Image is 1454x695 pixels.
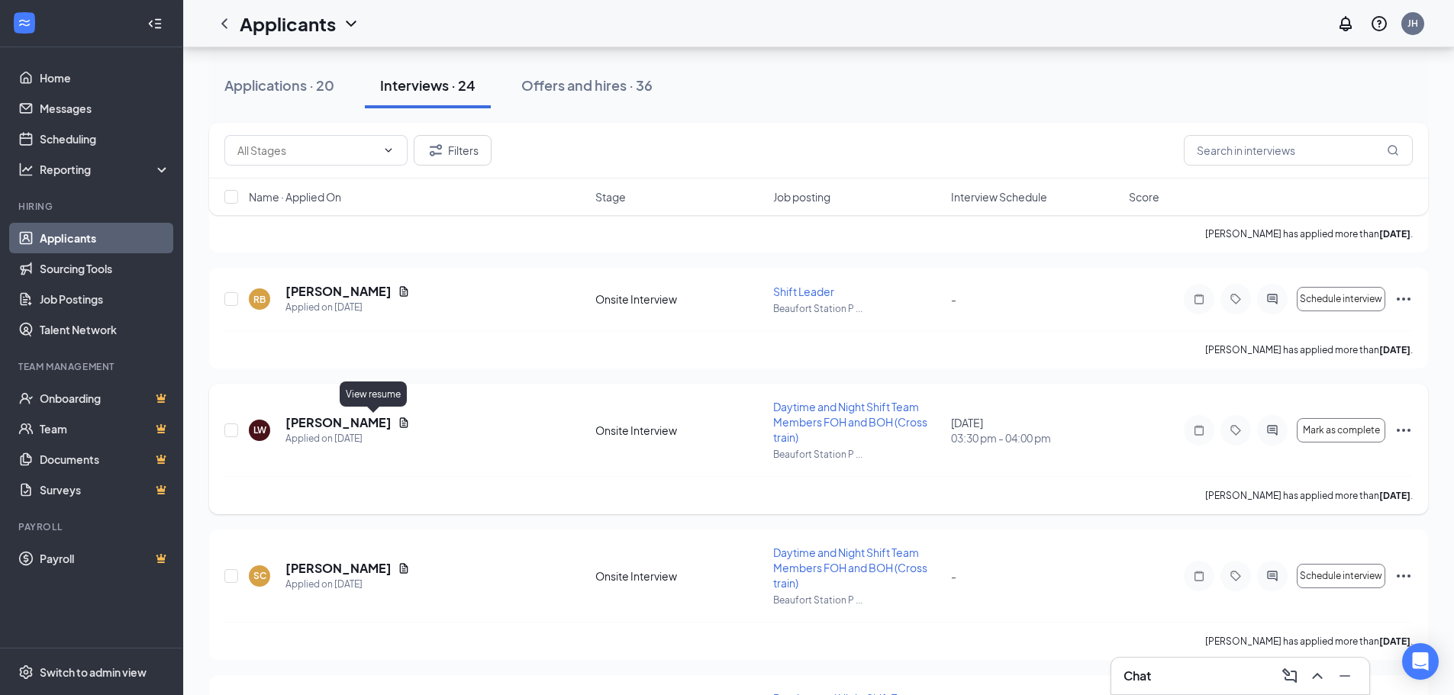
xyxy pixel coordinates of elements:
[1379,344,1410,356] b: [DATE]
[773,189,830,204] span: Job posting
[595,291,764,307] div: Onsite Interview
[382,144,395,156] svg: ChevronDown
[237,142,376,159] input: All Stages
[40,413,170,444] a: TeamCrown
[17,15,32,31] svg: WorkstreamLogo
[1263,570,1282,582] svg: ActiveChat
[1190,424,1208,436] svg: Note
[1281,667,1299,685] svg: ComposeMessage
[40,63,170,93] a: Home
[773,285,834,298] span: Shift Leader
[1370,14,1388,33] svg: QuestionInfo
[398,417,410,429] svg: Document
[1379,228,1410,240] b: [DATE]
[40,664,147,680] div: Switch to admin view
[1407,17,1418,30] div: JH
[951,430,1120,446] span: 03:30 pm - 04:00 pm
[1308,667,1327,685] svg: ChevronUp
[1394,290,1413,308] svg: Ellipses
[249,189,341,204] span: Name · Applied On
[253,569,266,582] div: SC
[40,444,170,475] a: DocumentsCrown
[40,383,170,413] a: OnboardingCrown
[1336,14,1355,33] svg: Notifications
[1227,293,1245,305] svg: Tag
[1297,418,1385,442] button: Mark as complete
[1379,490,1410,501] b: [DATE]
[1190,570,1208,582] svg: Note
[285,431,410,446] div: Applied on [DATE]
[1205,227,1413,240] p: [PERSON_NAME] has applied more than .
[40,93,170,124] a: Messages
[1205,635,1413,648] p: [PERSON_NAME] has applied more than .
[40,124,170,154] a: Scheduling
[1336,667,1354,685] svg: Minimize
[147,16,163,31] svg: Collapse
[40,284,170,314] a: Job Postings
[40,223,170,253] a: Applicants
[224,76,334,95] div: Applications · 20
[1190,293,1208,305] svg: Note
[1333,664,1357,688] button: Minimize
[951,189,1047,204] span: Interview Schedule
[40,162,171,177] div: Reporting
[1387,144,1399,156] svg: MagnifyingGlass
[1227,424,1245,436] svg: Tag
[398,285,410,298] svg: Document
[18,664,34,680] svg: Settings
[1300,571,1382,581] span: Schedule interview
[595,189,626,204] span: Stage
[285,560,392,577] h5: [PERSON_NAME]
[253,423,266,436] div: LW
[1263,293,1282,305] svg: ActiveChat
[951,292,956,306] span: -
[340,381,407,407] div: View resume
[773,302,942,315] p: Beaufort Station P ...
[1263,424,1282,436] svg: ActiveChat
[1300,294,1382,304] span: Schedule interview
[1184,135,1413,166] input: Search in interviews
[253,293,266,306] div: RB
[285,577,410,592] div: Applied on [DATE]
[40,253,170,284] a: Sourcing Tools
[398,562,410,574] svg: Document
[18,200,167,213] div: Hiring
[1297,287,1385,311] button: Schedule interview
[380,76,476,95] div: Interviews · 24
[595,568,764,584] div: Onsite Interview
[427,141,445,159] svg: Filter
[1379,635,1410,647] b: [DATE]
[40,543,170,574] a: PayrollCrown
[1394,421,1413,439] svg: Ellipses
[773,545,927,590] span: Daytime and Night Shift Team Members FOH and BOH (Cross train)
[1394,567,1413,585] svg: Ellipses
[18,360,167,373] div: Team Management
[1205,343,1413,356] p: [PERSON_NAME] has applied more than .
[285,283,392,300] h5: [PERSON_NAME]
[215,14,234,33] svg: ChevronLeft
[1227,570,1245,582] svg: Tag
[1305,664,1330,688] button: ChevronUp
[1129,189,1159,204] span: Score
[342,14,360,33] svg: ChevronDown
[1402,643,1439,680] div: Open Intercom Messenger
[595,423,764,438] div: Onsite Interview
[18,520,167,533] div: Payroll
[1278,664,1302,688] button: ComposeMessage
[951,569,956,583] span: -
[40,475,170,505] a: SurveysCrown
[773,400,927,444] span: Daytime and Night Shift Team Members FOH and BOH (Cross train)
[1303,425,1380,436] span: Mark as complete
[1205,489,1413,502] p: [PERSON_NAME] has applied more than .
[521,76,653,95] div: Offers and hires · 36
[240,11,336,37] h1: Applicants
[773,448,942,461] p: Beaufort Station P ...
[1297,564,1385,588] button: Schedule interview
[414,135,492,166] button: Filter Filters
[285,414,392,431] h5: [PERSON_NAME]
[773,594,942,607] p: Beaufort Station P ...
[40,314,170,345] a: Talent Network
[1124,668,1151,684] h3: Chat
[951,415,1120,446] div: [DATE]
